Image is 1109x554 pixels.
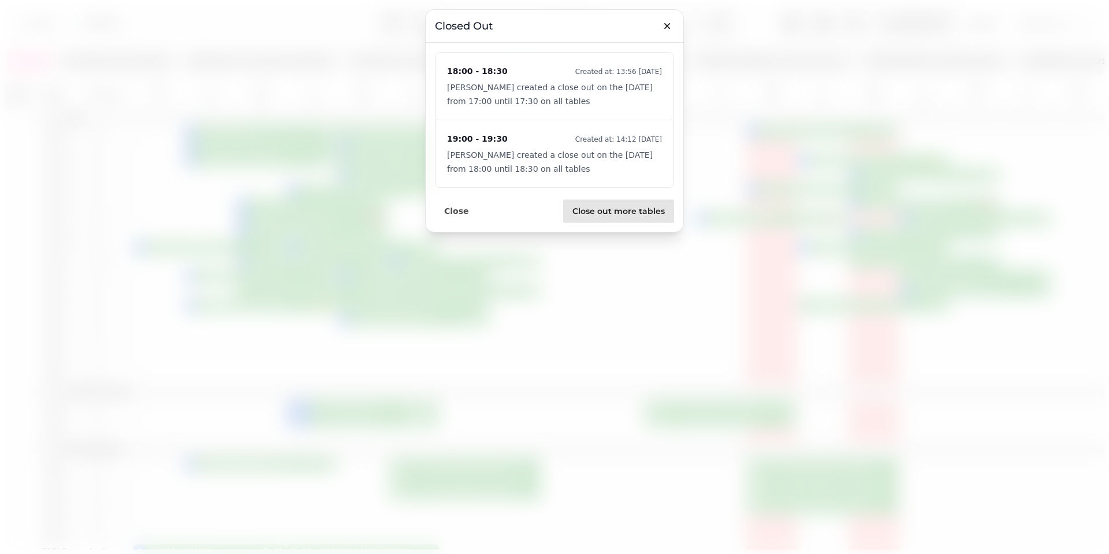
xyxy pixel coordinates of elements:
button: Close out more tables [563,200,674,223]
span: Close out more tables [572,207,665,215]
button: Close [435,200,478,223]
p: Created at: 14:12 [DATE] [575,135,662,144]
h3: Closed out [435,19,674,33]
p: Created at: 13:56 [DATE] [575,67,662,76]
span: Close [444,207,469,215]
p: 18:00 - 18:30 [447,64,508,78]
p: [PERSON_NAME] created a close out on the [DATE] from 17:00 until 17:30 on all tables [447,80,662,108]
p: [PERSON_NAME] created a close out on the [DATE] from 18:00 until 18:30 on all tables [447,148,662,176]
p: 19:00 - 19:30 [447,132,508,146]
